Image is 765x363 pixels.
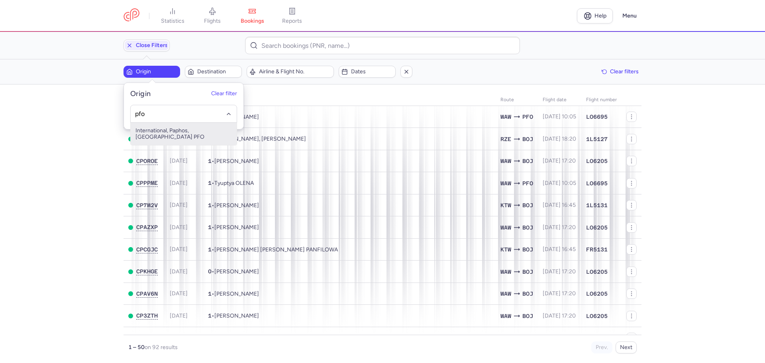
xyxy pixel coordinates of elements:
span: BOJ [522,245,533,254]
span: bookings [241,18,264,25]
button: CPKHGE [136,268,158,275]
span: Evgeny SIMKIN [214,224,259,231]
span: WAW [500,112,511,121]
span: [DATE] [170,290,188,297]
span: 1 [208,180,212,186]
span: BOJ [522,289,533,298]
span: BOJ [522,312,533,320]
a: CitizenPlane red outlined logo [124,8,139,23]
button: Origin [124,66,180,78]
span: WAW [500,267,511,276]
span: LO6205 [586,224,608,232]
span: Danylo STEPOVIK [214,312,259,319]
span: BOJ [522,223,533,232]
span: 1 [208,246,212,253]
span: [DATE] [170,312,188,319]
span: • [208,224,259,231]
span: LO6205 [586,157,608,165]
span: 1 [208,202,212,208]
span: [DATE] 17:20 [543,268,576,275]
span: CPAZXP [136,224,158,230]
button: CPXPXB [136,335,158,341]
button: Menu [618,8,641,24]
span: Origin [136,69,177,75]
span: BOJ [522,135,533,143]
button: CPAV6N [136,290,158,297]
span: [DATE] 17:20 [543,290,576,297]
span: [DATE] [170,334,188,341]
span: [DATE] 17:20 [543,157,576,164]
button: CPOROE [136,158,158,165]
span: Clear filters [610,69,639,75]
button: Destination [185,66,241,78]
span: [DATE] [170,180,188,186]
span: KTW [500,201,511,210]
span: Oleksii KLIMAKOV [214,202,259,209]
span: WAW [500,289,511,298]
span: [DATE] 16:45 [543,202,576,208]
button: CPCGJC [136,246,158,253]
th: Route [496,94,538,106]
span: [DATE] 17:35 [543,334,575,341]
span: PFO [522,179,533,188]
th: flight date [538,94,581,106]
span: • [208,202,259,209]
a: bookings [232,7,272,25]
span: Karol DRON, Andzelina TRALA [214,135,306,142]
button: CPAZXP [136,224,158,231]
span: WAW [500,157,511,165]
button: Prev. [591,341,612,353]
h5: Origin [130,89,151,98]
th: Passengers [203,94,496,106]
button: CP7M2V [136,202,158,209]
span: 1 [208,290,212,297]
input: Search bookings (PNR, name...) [245,37,520,54]
span: Magdalena Anna PANFILOWA [214,246,338,253]
button: Airline & Flight No. [247,66,334,78]
a: flights [192,7,232,25]
span: BOJ [522,157,533,165]
span: [DATE] 18:20 [543,135,576,142]
input: -searchbox [135,110,233,118]
span: [DATE] 17:20 [543,224,576,231]
span: BOJ [522,267,533,276]
button: CP3ZTH [136,312,158,319]
span: Dates [351,69,392,75]
span: 1 [208,335,212,341]
span: • [208,180,254,186]
span: 1 [208,158,212,164]
a: statistics [153,7,192,25]
span: • [208,268,259,275]
span: [DATE] 10:05 [543,113,576,120]
span: [DATE] 10:05 [543,180,576,186]
span: Oleksandr MANKOVSKYI [214,268,259,275]
span: • [208,158,259,165]
a: reports [272,7,312,25]
span: flights [204,18,221,25]
span: LO6205 [586,290,608,298]
button: Dates [339,66,395,78]
button: CPPPME [136,180,158,186]
span: Help [594,13,606,19]
span: 1 [208,224,212,230]
button: Next [616,341,637,353]
span: • [208,335,259,341]
span: WAW [500,223,511,232]
span: BOJ [522,334,533,342]
span: CP7M2V [136,202,158,208]
span: LO6205 [586,268,608,276]
span: FR5131 [586,245,608,253]
span: 0 [208,268,212,275]
span: [DATE] 17:20 [543,312,576,319]
span: 1L5131 [586,201,608,209]
span: on 92 results [145,344,178,351]
span: WAW [500,312,511,320]
a: Help [577,8,613,24]
span: • [208,312,259,319]
span: CPXPXB [136,335,158,341]
span: 1L5127 [586,135,608,143]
